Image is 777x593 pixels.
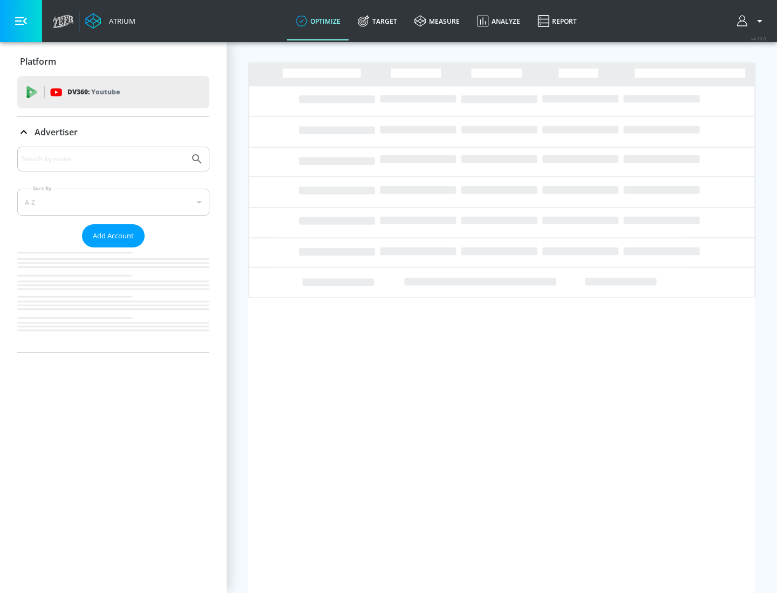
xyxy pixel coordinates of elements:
div: DV360: Youtube [17,76,209,108]
div: A-Z [17,189,209,216]
a: optimize [287,2,349,40]
nav: list of Advertiser [17,247,209,352]
button: Add Account [82,224,145,247]
span: v 4.19.0 [751,36,766,42]
div: Atrium [105,16,135,26]
a: Report [529,2,585,40]
p: Platform [20,56,56,67]
p: Youtube [91,86,120,98]
label: Sort By [31,185,54,192]
div: Advertiser [17,117,209,147]
a: Atrium [85,13,135,29]
a: measure [406,2,468,40]
a: Target [349,2,406,40]
div: Platform [17,46,209,77]
a: Analyze [468,2,529,40]
span: Add Account [93,230,134,242]
p: Advertiser [35,126,78,138]
div: Advertiser [17,147,209,352]
p: DV360: [67,86,120,98]
input: Search by name [22,152,185,166]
